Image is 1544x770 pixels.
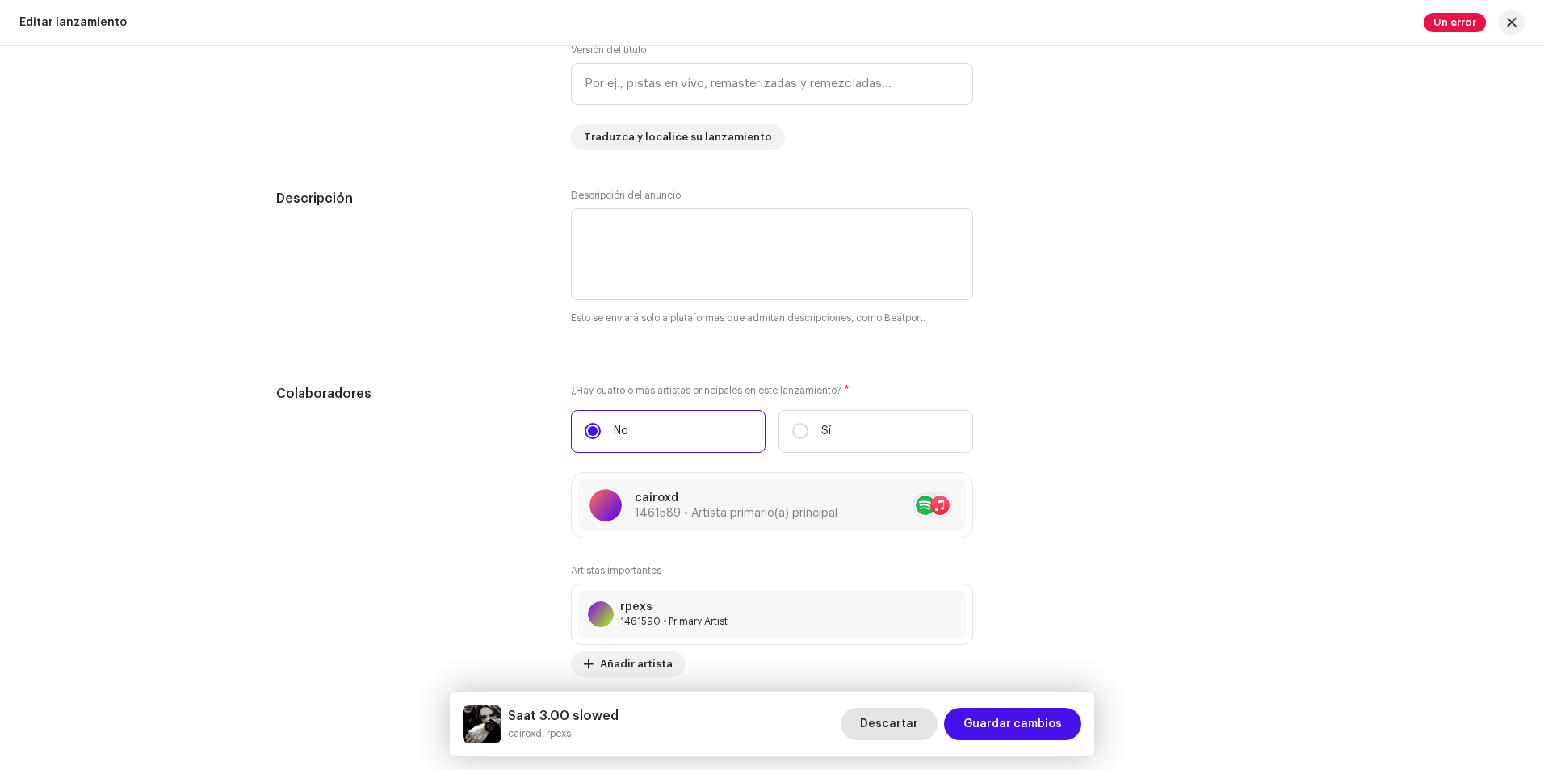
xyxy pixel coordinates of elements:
[620,615,728,628] div: Primary Artist
[635,490,837,507] p: cairoxd
[276,189,545,208] h5: Descripción
[571,651,686,677] button: Añadir artista
[821,423,831,440] p: Sí
[635,508,837,519] span: 1461589 • Artista primario(a) principal
[614,423,628,440] p: No
[276,384,545,404] h5: Colaboradores
[571,384,973,397] label: ¿Hay cuatro o más artistas principales en este lanzamiento?
[571,564,661,577] label: Artistas importantes
[571,124,785,150] button: Traduzca y localice su lanzamiento
[571,63,973,105] input: Por ej., pistas en vivo, remasterizadas y remezcladas...
[584,121,772,153] span: Traduzca y localice su lanzamiento
[571,44,646,56] label: Versión del título
[571,310,973,326] small: Esto se enviará solo a plataformas que admitan descripciones, como Beatport.
[620,601,728,613] div: rpexs
[571,189,681,202] label: Descripción del anuncio
[600,648,673,680] span: Añadir artista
